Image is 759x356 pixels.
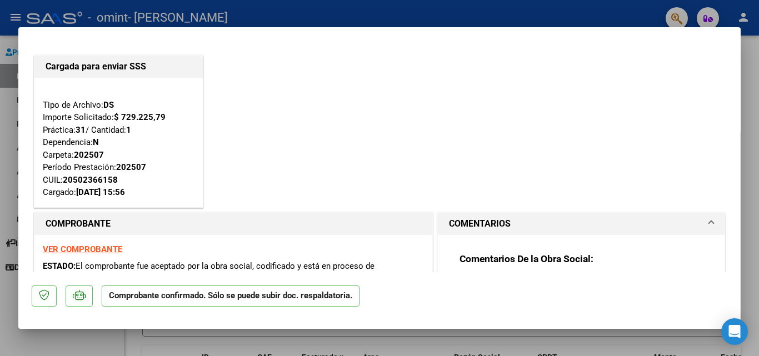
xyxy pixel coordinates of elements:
[460,253,593,264] strong: Comentarios De la Obra Social:
[93,137,99,147] strong: N
[46,60,192,73] h1: Cargada para enviar SSS
[116,162,146,172] strong: 202507
[76,125,86,135] strong: 31
[126,125,131,135] strong: 1
[103,100,114,110] strong: DS
[43,244,122,254] a: VER COMPROBANTE
[43,86,194,199] div: Tipo de Archivo: Importe Solicitado: Práctica: / Cantidad: Dependencia: Carpeta: Período Prestaci...
[438,235,725,350] div: COMENTARIOS
[438,213,725,235] mat-expansion-panel-header: COMENTARIOS
[74,150,104,160] strong: 202507
[63,174,118,187] div: 20502366158
[102,285,359,307] p: Comprobante confirmado. Sólo se puede subir doc. respaldatoria.
[43,261,374,284] span: El comprobante fue aceptado por la obra social, codificado y está en proceso de presentación en l...
[721,318,748,345] div: Open Intercom Messenger
[76,187,125,197] strong: [DATE] 15:56
[46,218,111,229] strong: COMPROBANTE
[449,217,511,230] h1: COMENTARIOS
[43,261,76,271] span: ESTADO:
[114,112,166,122] strong: $ 729.225,79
